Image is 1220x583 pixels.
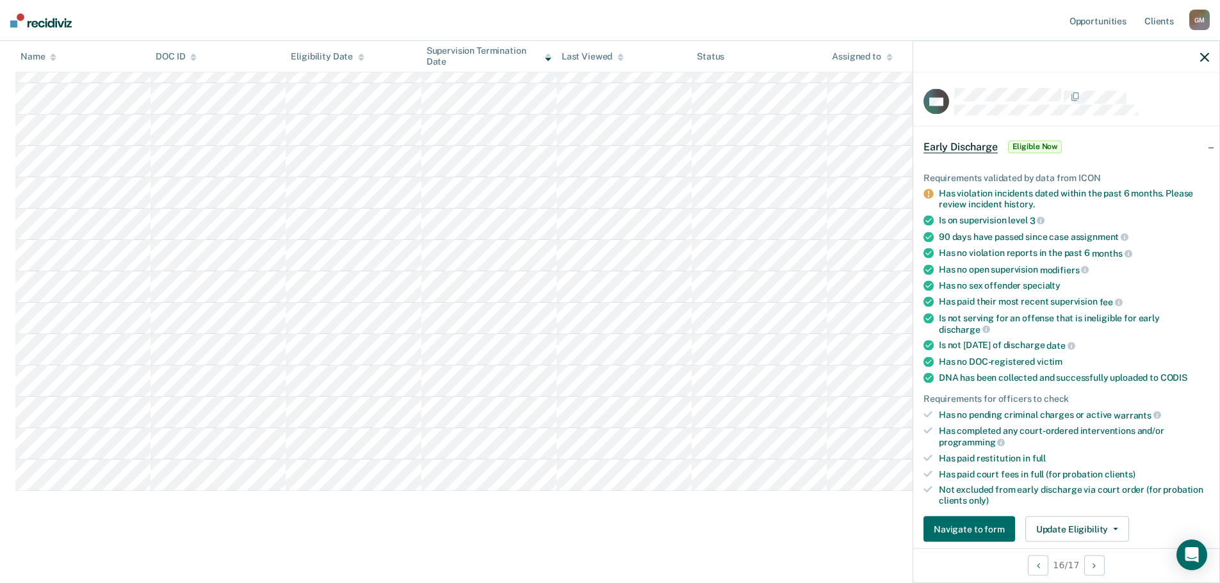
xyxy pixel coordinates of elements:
div: Is not [DATE] of discharge [939,340,1209,351]
div: Requirements validated by data from ICON [923,172,1209,183]
button: Next Opportunity [1084,555,1105,575]
div: Is not serving for an offense that is ineligible for early [939,313,1209,335]
span: Eligible Now [1008,140,1062,153]
div: Has completed any court-ordered interventions and/or [939,426,1209,447]
div: 90 days have passed since case [939,231,1209,243]
div: Last Viewed [562,51,624,62]
span: victim [1037,356,1062,367]
div: Requirements for officers to check [923,394,1209,404]
div: Has no violation reports in the past 6 [939,248,1209,259]
div: Is on supervision level [939,215,1209,227]
span: specialty [1023,280,1061,291]
button: Previous Opportunity [1028,555,1048,575]
span: 3 [1030,215,1045,225]
span: date [1046,340,1075,351]
div: Has no open supervision [939,264,1209,275]
img: Recidiviz [10,13,72,28]
span: clients) [1105,468,1135,479]
span: warrants [1114,410,1161,420]
div: Has no pending criminal charges or active [939,409,1209,420]
span: assignment [1071,232,1128,242]
span: Early Discharge [923,140,998,153]
a: Navigate to form [923,516,1020,542]
div: Name [20,51,56,62]
span: modifiers [1040,264,1089,275]
div: Has paid restitution in [939,452,1209,463]
button: Update Eligibility [1025,516,1129,542]
div: Has paid court fees in full (for probation [939,468,1209,479]
div: Assigned to [832,51,892,62]
div: Has paid their most recent supervision [939,296,1209,308]
button: Navigate to form [923,516,1015,542]
span: full [1032,452,1046,463]
div: Has no DOC-registered [939,356,1209,367]
span: CODIS [1160,372,1187,383]
div: Not excluded from early discharge via court order (for probation clients [939,484,1209,506]
div: Supervision Termination Date [427,45,551,67]
div: G M [1189,10,1210,30]
span: fee [1100,297,1123,307]
span: discharge [939,324,990,334]
span: programming [939,437,1005,447]
div: Eligibility Date [291,51,364,62]
div: Status [697,51,724,62]
div: Has no sex offender [939,280,1209,291]
div: Open Intercom Messenger [1176,539,1207,570]
div: 16 / 17 [913,548,1219,582]
div: Early DischargeEligible Now [913,126,1219,167]
span: months [1092,248,1132,259]
span: only) [969,495,989,506]
div: Has violation incidents dated within the past 6 months. Please review incident history. [939,188,1209,210]
div: DOC ID [156,51,197,62]
div: DNA has been collected and successfully uploaded to [939,372,1209,383]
